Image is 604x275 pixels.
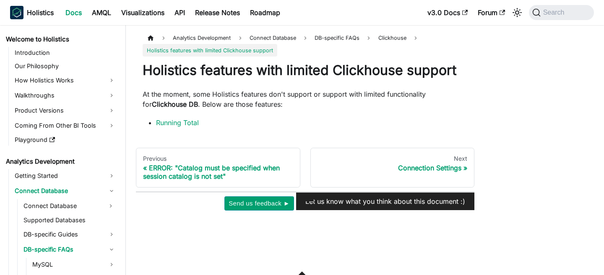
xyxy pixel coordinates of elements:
[116,6,169,19] a: Visualizations
[21,199,103,213] a: Connect Database
[318,164,468,172] div: Connection Settings
[224,196,294,211] button: Send us feedback ►
[12,89,118,102] a: Walkthroughs
[229,198,290,209] span: Send us feedback ►
[103,199,118,213] button: Expand sidebar category 'Connect Database'
[21,243,118,256] a: DB-specific FAQs
[12,169,118,182] a: Getting Started
[136,148,300,188] a: PreviousERROR: "Catalog must be specified when session catalog is not set"
[10,6,54,19] a: HolisticsHolisticsHolistics
[374,32,410,44] span: Clickhouse
[60,6,87,19] a: Docs
[21,228,118,241] a: DB-specific Guides
[143,62,468,79] h1: Holistics features with limited Clickhouse support
[143,44,277,56] span: Holistics features with limited Clickhouse support
[12,119,118,132] a: Coming From Other BI Tools
[156,118,199,127] a: Running Total
[529,5,594,20] button: Search (Command+K)
[310,148,475,188] a: NextConnection Settings
[318,155,468,162] div: Next
[541,9,570,16] span: Search
[12,60,118,72] a: Our Philosophy
[27,8,54,18] b: Holistics
[12,104,118,117] a: Product Versions
[136,148,474,188] nav: Docs pages
[12,184,118,198] a: Connect Database
[30,258,118,271] a: MySQL
[245,6,285,19] a: Roadmap
[12,47,118,59] a: Introduction
[169,32,235,44] span: Analytics Development
[245,32,300,44] span: Connect Database
[3,156,118,167] a: Analytics Development
[10,6,23,19] img: Holistics
[87,6,116,19] a: AMQL
[21,214,118,226] a: Supported Databases
[3,33,118,45] a: Welcome to Holistics
[143,32,468,57] nav: Breadcrumbs
[12,74,118,87] a: How Holistics Works
[169,6,190,19] a: API
[12,134,118,146] a: Playground
[310,32,364,44] span: DB-specific FAQs
[190,6,245,19] a: Release Notes
[143,89,468,109] p: At the moment, some Holistics features don't support or support with limited functionality for . ...
[143,32,159,44] a: Home page
[422,6,473,19] a: v3.0 Docs
[473,6,510,19] a: Forum
[143,155,293,162] div: Previous
[152,100,198,108] strong: Clickhouse DB
[143,164,293,180] div: ERROR: "Catalog must be specified when session catalog is not set"
[510,6,524,19] button: Switch between dark and light mode (currently system mode)
[305,197,465,206] span: Let us know what you think about this document :)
